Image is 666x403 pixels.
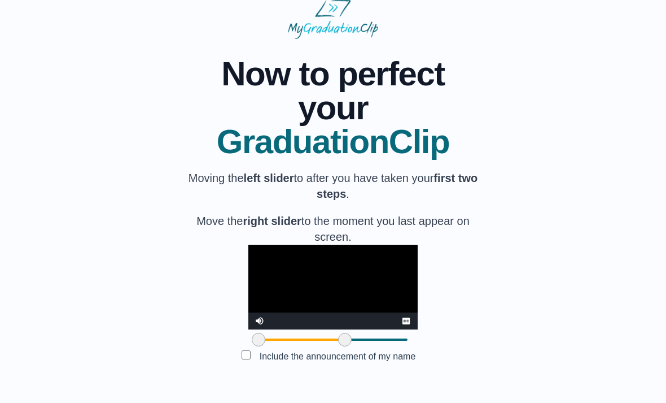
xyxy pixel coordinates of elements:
[184,125,482,159] span: GraduationClip
[243,215,301,227] b: right slider
[317,172,477,200] b: first two steps
[244,172,294,184] b: left slider
[248,245,418,330] div: Video Player
[395,313,418,330] button: Captions
[184,57,482,125] span: Now to perfect your
[184,213,482,245] p: Move the to the moment you last appear on screen.
[251,347,425,366] label: Include the announcement of my name
[248,313,271,330] button: Mute
[184,170,482,202] p: Moving the to after you have taken your .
